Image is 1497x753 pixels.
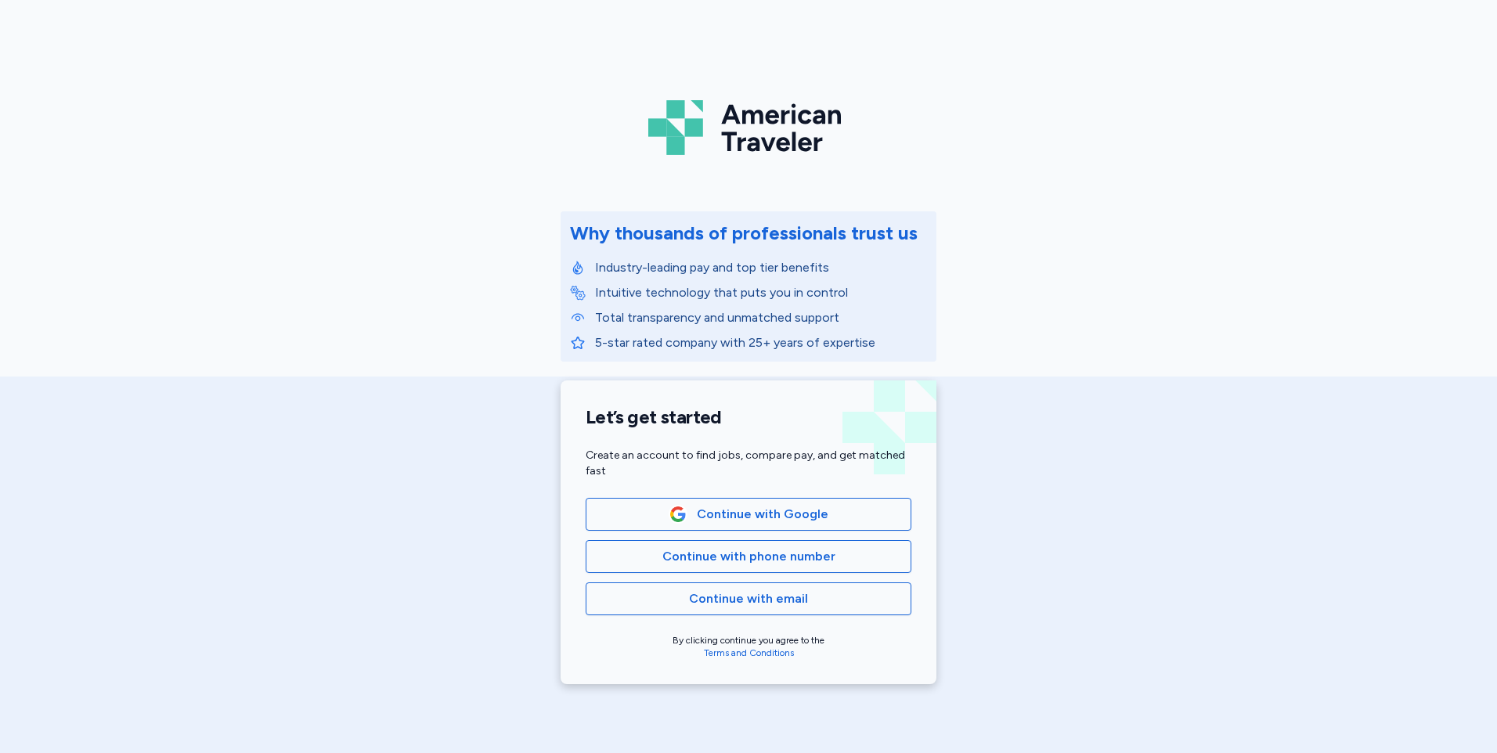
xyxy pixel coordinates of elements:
button: Google LogoContinue with Google [586,498,911,531]
div: Why thousands of professionals trust us [570,221,918,246]
p: Intuitive technology that puts you in control [595,283,927,302]
p: Total transparency and unmatched support [595,308,927,327]
span: Continue with phone number [662,547,835,566]
img: Google Logo [669,506,687,523]
div: By clicking continue you agree to the [586,634,911,659]
h1: Let’s get started [586,405,911,429]
span: Continue with Google [697,505,828,524]
div: Create an account to find jobs, compare pay, and get matched fast [586,448,911,479]
button: Continue with email [586,582,911,615]
button: Continue with phone number [586,540,911,573]
p: 5-star rated company with 25+ years of expertise [595,333,927,352]
a: Terms and Conditions [704,647,794,658]
span: Continue with email [689,589,808,608]
p: Industry-leading pay and top tier benefits [595,258,927,277]
img: Logo [648,94,849,161]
